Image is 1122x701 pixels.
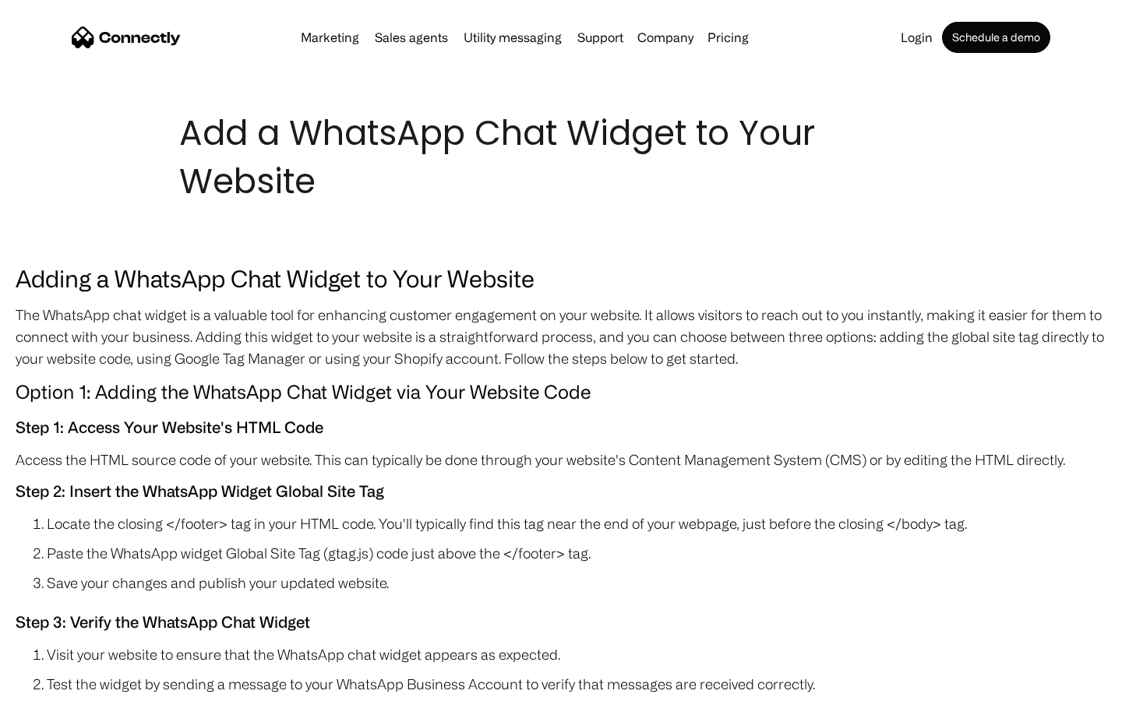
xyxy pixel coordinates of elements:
[16,304,1106,369] p: The WhatsApp chat widget is a valuable tool for enhancing customer engagement on your website. It...
[179,109,943,206] h1: Add a WhatsApp Chat Widget to Your Website
[369,31,454,44] a: Sales agents
[701,31,755,44] a: Pricing
[637,26,693,48] div: Company
[47,542,1106,564] li: Paste the WhatsApp widget Global Site Tag (gtag.js) code just above the </footer> tag.
[571,31,630,44] a: Support
[31,674,93,696] ul: Language list
[295,31,365,44] a: Marketing
[47,513,1106,534] li: Locate the closing </footer> tag in your HTML code. You'll typically find this tag near the end o...
[47,643,1106,665] li: Visit your website to ensure that the WhatsApp chat widget appears as expected.
[16,449,1106,470] p: Access the HTML source code of your website. This can typically be done through your website's Co...
[16,609,1106,636] h5: Step 3: Verify the WhatsApp Chat Widget
[942,22,1050,53] a: Schedule a demo
[894,31,939,44] a: Login
[16,674,93,696] aside: Language selected: English
[47,673,1106,695] li: Test the widget by sending a message to your WhatsApp Business Account to verify that messages ar...
[16,377,1106,407] h4: Option 1: Adding the WhatsApp Chat Widget via Your Website Code
[47,572,1106,594] li: Save your changes and publish your updated website.
[16,260,1106,296] h3: Adding a WhatsApp Chat Widget to Your Website
[457,31,568,44] a: Utility messaging
[16,478,1106,505] h5: Step 2: Insert the WhatsApp Widget Global Site Tag
[16,414,1106,441] h5: Step 1: Access Your Website's HTML Code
